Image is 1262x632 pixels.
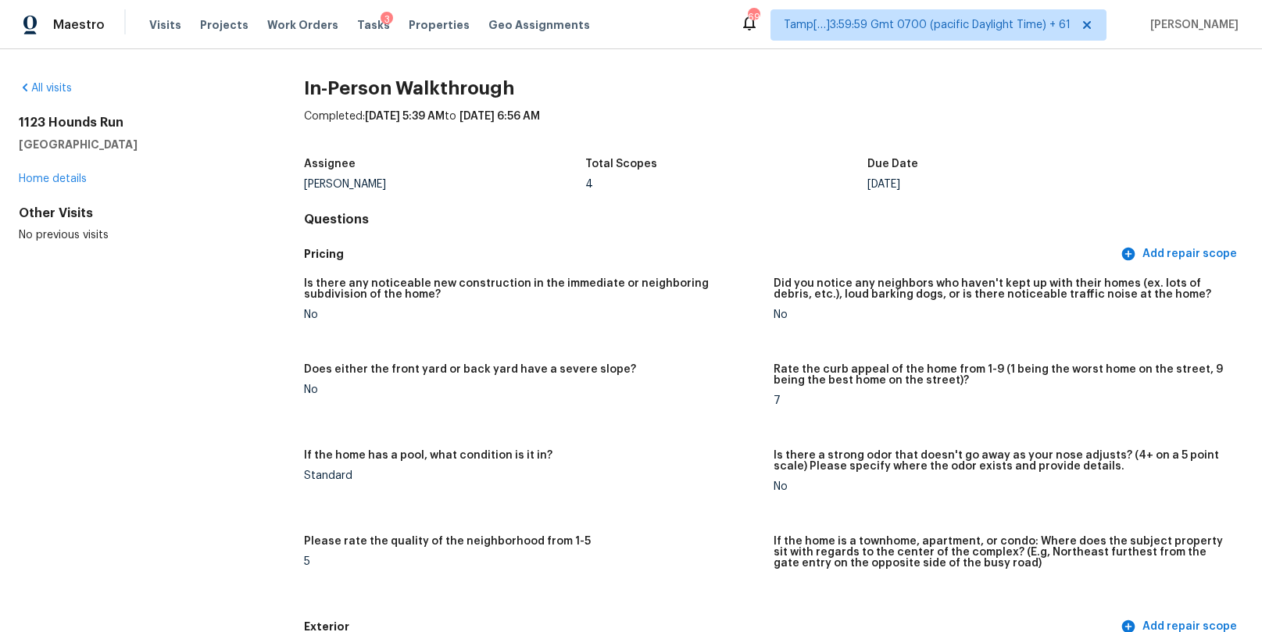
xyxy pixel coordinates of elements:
[381,12,393,27] div: 3
[19,205,254,221] div: Other Visits
[774,536,1231,569] h5: If the home is a townhome, apartment, or condo: Where does the subject property sit with regards ...
[304,536,591,547] h5: Please rate the quality of the neighborhood from 1-5
[409,17,470,33] span: Properties
[304,450,552,461] h5: If the home has a pool, what condition is it in?
[304,309,761,320] div: No
[19,83,72,94] a: All visits
[304,364,636,375] h5: Does either the front yard or back yard have a severe slope?
[784,17,1071,33] span: Tamp[…]3:59:59 Gmt 0700 (pacific Daylight Time) + 61
[304,159,356,170] h5: Assignee
[304,109,1243,149] div: Completed: to
[149,17,181,33] span: Visits
[1117,240,1243,269] button: Add repair scope
[19,137,254,152] h5: [GEOGRAPHIC_DATA]
[774,395,1231,406] div: 7
[200,17,248,33] span: Projects
[774,450,1231,472] h5: Is there a strong odor that doesn't go away as your nose adjusts? (4+ on a 5 point scale) Please ...
[304,556,761,567] div: 5
[19,115,254,130] h2: 1123 Hounds Run
[774,278,1231,300] h5: Did you notice any neighbors who haven't kept up with their homes (ex. lots of debris, etc.), lou...
[867,159,918,170] h5: Due Date
[867,179,1149,190] div: [DATE]
[304,470,761,481] div: Standard
[357,20,390,30] span: Tasks
[19,173,87,184] a: Home details
[53,17,105,33] span: Maestro
[19,230,109,241] span: No previous visits
[585,159,657,170] h5: Total Scopes
[774,481,1231,492] div: No
[1124,245,1237,264] span: Add repair scope
[774,364,1231,386] h5: Rate the curb appeal of the home from 1-9 (1 being the worst home on the street, 9 being the best...
[488,17,590,33] span: Geo Assignments
[585,179,867,190] div: 4
[1144,17,1239,33] span: [PERSON_NAME]
[304,80,1243,96] h2: In-Person Walkthrough
[774,309,1231,320] div: No
[304,246,1117,262] h5: Pricing
[304,384,761,395] div: No
[748,9,759,25] div: 699
[304,212,1243,227] h4: Questions
[267,17,338,33] span: Work Orders
[304,179,586,190] div: [PERSON_NAME]
[365,111,445,122] span: [DATE] 5:39 AM
[459,111,540,122] span: [DATE] 6:56 AM
[304,278,761,300] h5: Is there any noticeable new construction in the immediate or neighboring subdivision of the home?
